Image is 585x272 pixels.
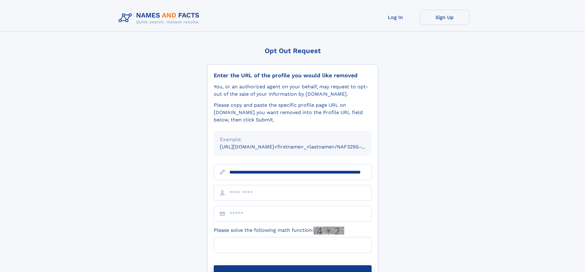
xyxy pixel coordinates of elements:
div: Please copy and paste the specific profile page URL on [DOMAIN_NAME] you want removed into the Pr... [214,102,372,124]
a: Log In [371,10,420,25]
div: Example: [220,136,365,143]
a: Sign Up [420,10,469,25]
div: Opt Out Request [207,47,378,55]
label: Please solve the following math function: [214,227,344,235]
div: Enter the URL of the profile you would like removed [214,72,372,79]
img: Logo Names and Facts [116,10,205,26]
small: [URL][DOMAIN_NAME]<firstname>_<lastname>/NAF325G-xxxxxxxx [220,144,383,150]
div: You, or an authorized agent on your behalf, may request to opt-out of the sale of your informatio... [214,83,372,98]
